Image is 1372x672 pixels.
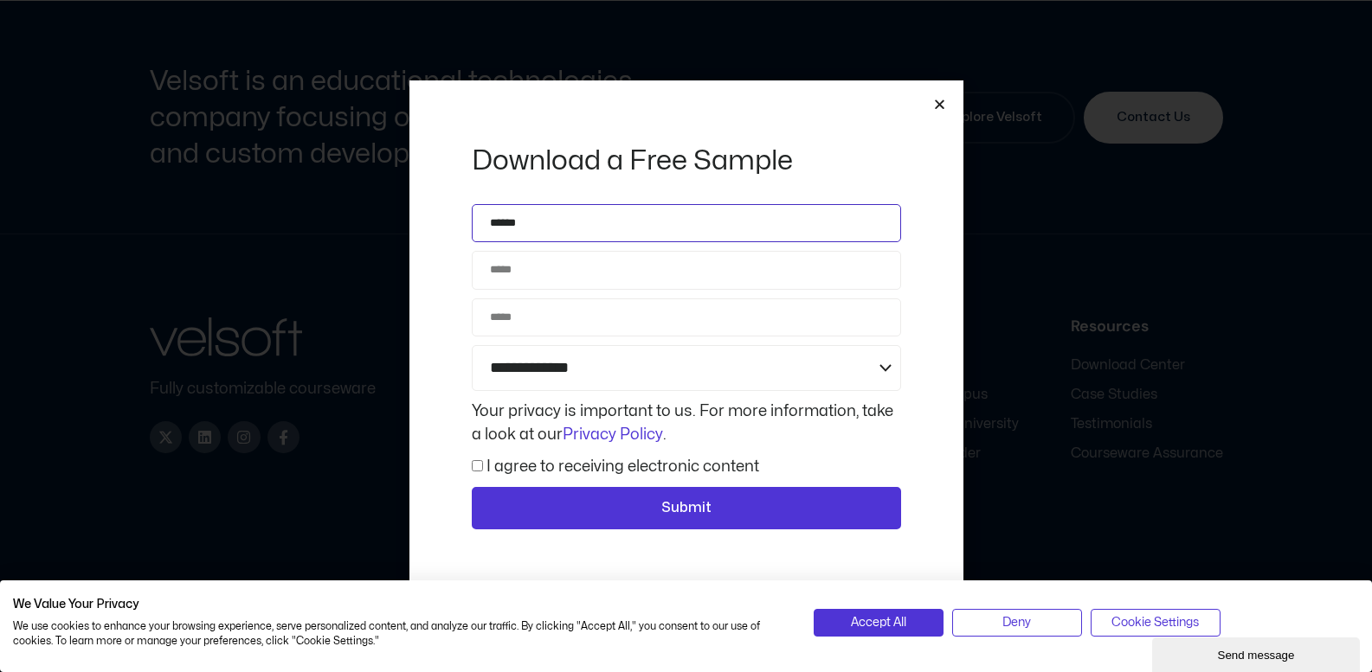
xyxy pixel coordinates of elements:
[851,613,906,632] span: Accept All
[472,143,901,179] h2: Download a Free Sample
[814,609,944,637] button: Accept all cookies
[1091,609,1221,637] button: Adjust cookie preferences
[472,487,901,530] button: Submit
[1111,613,1199,632] span: Cookie Settings
[13,619,788,649] p: We use cookies to enhance your browsing experience, serve personalized content, and analyze our t...
[1002,613,1031,632] span: Deny
[563,427,663,442] a: Privacy Policy
[952,609,1082,637] button: Deny all cookies
[1152,634,1363,672] iframe: chat widget
[933,98,946,111] a: Close
[661,497,712,520] span: Submit
[13,597,788,612] h2: We Value Your Privacy
[467,400,905,446] div: Your privacy is important to us. For more information, take a look at our .
[486,459,759,474] label: I agree to receiving electronic content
